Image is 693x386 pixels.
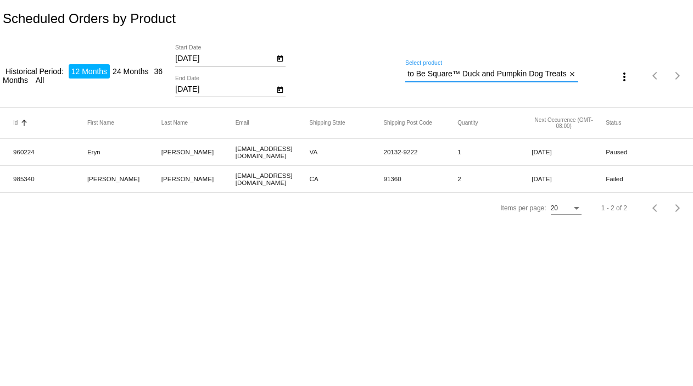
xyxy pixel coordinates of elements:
button: Change sorting for Customer.FirstName [87,120,114,126]
mat-cell: Paused [606,146,680,158]
span: 20 [551,204,558,212]
button: Change sorting for Id [13,120,18,126]
div: Items per page: [500,204,546,212]
button: Next page [667,65,689,87]
button: Next page [667,197,689,219]
h2: Scheduled Orders by Product [3,11,176,26]
mat-cell: 2 [457,172,532,185]
button: Change sorting for Customer.Email [236,120,249,126]
li: 24 Months [110,64,151,79]
button: Clear [567,69,578,80]
mat-cell: Failed [606,172,680,185]
mat-icon: more_vert [618,70,631,83]
mat-cell: [PERSON_NAME] [161,172,236,185]
mat-cell: 985340 [13,172,87,185]
button: Change sorting for ShippingState [310,120,345,126]
mat-cell: Eryn [87,146,161,158]
input: End Date [175,85,274,94]
input: Select product [405,70,566,79]
mat-cell: 960224 [13,146,87,158]
li: 36 Months [3,64,163,87]
mat-icon: close [568,70,576,79]
button: Previous page [645,197,667,219]
mat-cell: 20132-9222 [383,146,457,158]
input: Start Date [175,54,274,63]
div: 1 - 2 of 2 [601,204,627,212]
mat-cell: [EMAIL_ADDRESS][DOMAIN_NAME] [236,142,310,162]
mat-cell: [DATE] [532,172,606,185]
li: Historical Period: [3,64,66,79]
mat-cell: [DATE] [532,146,606,158]
button: Open calendar [274,83,286,95]
button: Change sorting for Customer.LastName [161,120,188,126]
mat-cell: [PERSON_NAME] [161,146,236,158]
button: Change sorting for Quantity [457,120,478,126]
button: Change sorting for ShippingPostcode [383,120,432,126]
button: Change sorting for Status [606,120,621,126]
li: 12 Months [69,64,110,79]
mat-cell: CA [310,172,384,185]
mat-cell: 91360 [383,172,457,185]
button: Previous page [645,65,667,87]
li: All [33,73,47,87]
mat-select: Items per page: [551,205,582,212]
mat-cell: [EMAIL_ADDRESS][DOMAIN_NAME] [236,169,310,189]
mat-cell: VA [310,146,384,158]
mat-cell: [PERSON_NAME] [87,172,161,185]
button: Open calendar [274,52,286,64]
button: Change sorting for NextOccurrenceUtc [532,117,596,129]
mat-cell: 1 [457,146,532,158]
